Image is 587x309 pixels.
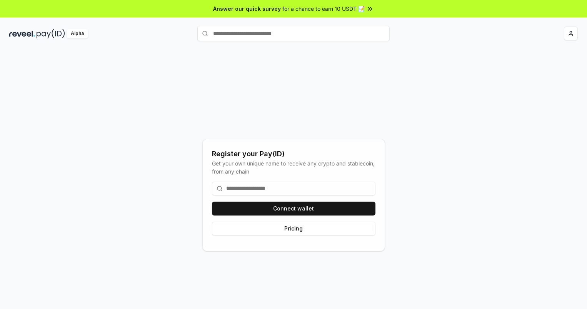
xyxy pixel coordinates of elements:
div: Alpha [67,29,88,38]
button: Pricing [212,222,375,236]
button: Connect wallet [212,202,375,215]
div: Register your Pay(ID) [212,149,375,159]
img: pay_id [37,29,65,38]
img: reveel_dark [9,29,35,38]
div: Get your own unique name to receive any crypto and stablecoin, from any chain [212,159,375,175]
span: Answer our quick survey [213,5,281,13]
span: for a chance to earn 10 USDT 📝 [282,5,365,13]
